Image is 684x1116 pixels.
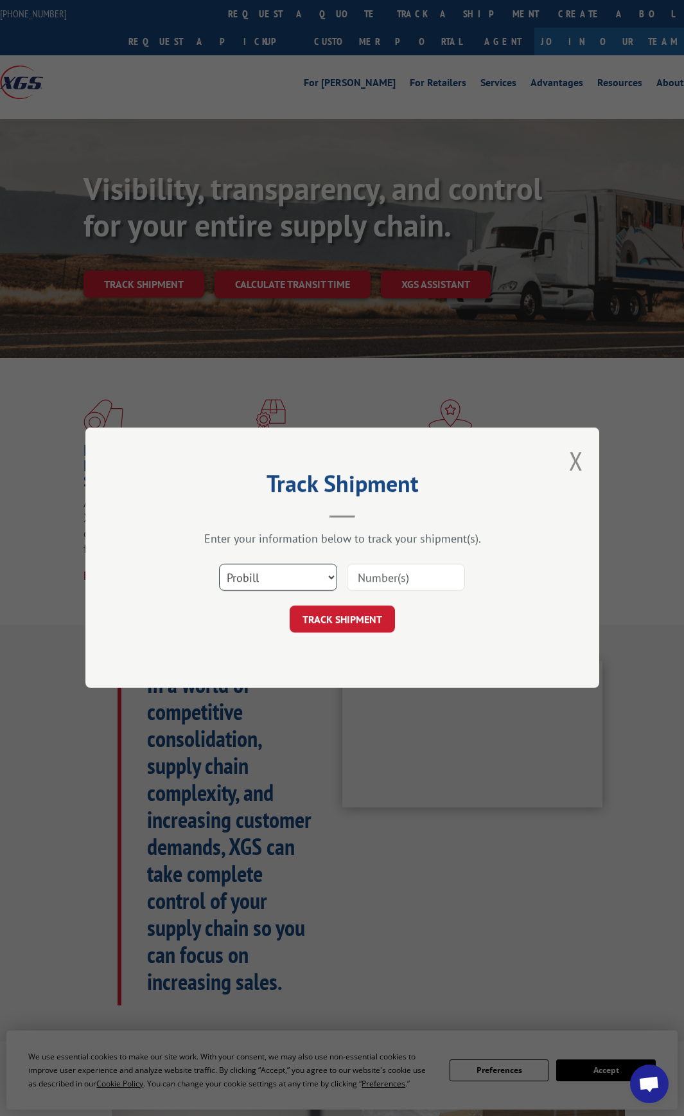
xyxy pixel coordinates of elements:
[290,606,395,633] button: TRACK SHIPMENT
[630,1065,669,1103] div: Open chat
[150,474,535,499] h2: Track Shipment
[347,564,465,591] input: Number(s)
[569,444,583,478] button: Close modal
[150,532,535,546] div: Enter your information below to track your shipment(s).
